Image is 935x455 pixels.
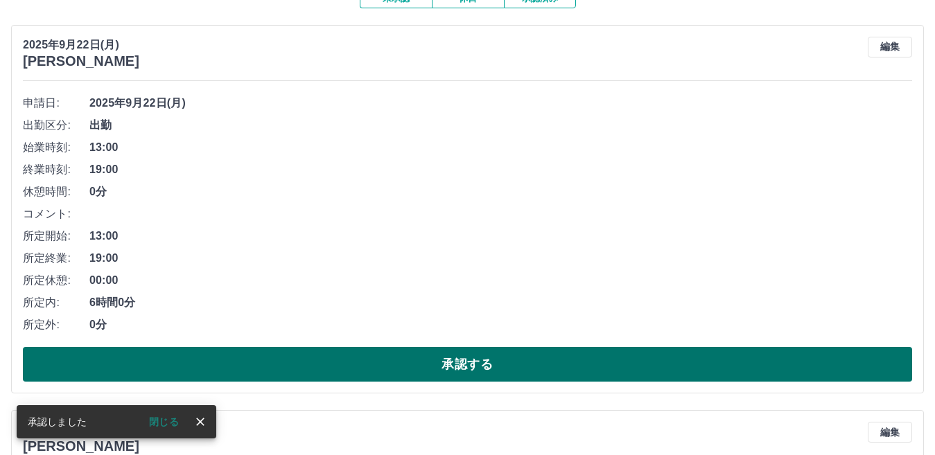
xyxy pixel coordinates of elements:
p: 2025年9月22日(月) [23,37,139,53]
button: close [190,411,211,432]
h3: [PERSON_NAME] [23,438,139,454]
span: 所定終業: [23,250,89,267]
span: 00:00 [89,272,912,289]
span: 2025年9月22日(月) [89,95,912,111]
button: 編集 [868,37,912,57]
span: 出勤 [89,117,912,134]
span: 0分 [89,184,912,200]
button: 閉じる [138,411,190,432]
span: 終業時刻: [23,161,89,178]
button: 編集 [868,422,912,443]
h3: [PERSON_NAME] [23,53,139,69]
span: 出勤区分: [23,117,89,134]
button: 承認する [23,347,912,382]
span: 6時間0分 [89,294,912,311]
span: 19:00 [89,161,912,178]
span: 13:00 [89,139,912,156]
span: 19:00 [89,250,912,267]
span: 所定内: [23,294,89,311]
span: 休憩時間: [23,184,89,200]
span: 申請日: [23,95,89,111]
span: 0分 [89,316,912,333]
span: 始業時刻: [23,139,89,156]
div: 承認しました [28,409,87,434]
span: 所定開始: [23,228,89,244]
span: 所定休憩: [23,272,89,289]
span: 所定外: [23,316,89,333]
span: 13:00 [89,228,912,244]
span: コメント: [23,206,89,222]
